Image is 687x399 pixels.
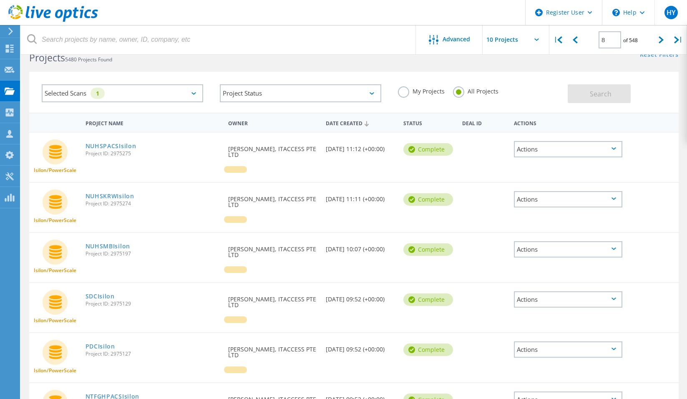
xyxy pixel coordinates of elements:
[399,115,458,130] div: Status
[224,183,322,216] div: [PERSON_NAME], ITACCESS PTE LTD
[81,115,224,130] div: Project Name
[667,9,675,16] span: HY
[514,241,622,258] div: Actions
[29,51,65,64] b: Projects
[322,233,400,260] div: [DATE] 10:07 (+00:00)
[322,133,400,160] div: [DATE] 11:12 (+00:00)
[590,89,612,98] span: Search
[224,133,322,166] div: [PERSON_NAME], ITACCESS PTE LTD
[612,9,620,16] svg: \n
[322,183,400,210] div: [DATE] 11:11 (+00:00)
[623,37,638,44] span: of 548
[403,293,453,306] div: Complete
[510,115,627,130] div: Actions
[86,143,136,149] a: NUHSPACSIsilon
[443,36,470,42] span: Advanced
[86,251,220,256] span: Project ID: 2975197
[8,18,98,23] a: Live Optics Dashboard
[403,193,453,206] div: Complete
[670,25,687,55] div: |
[34,268,76,273] span: Isilon/PowerScale
[514,341,622,358] div: Actions
[224,233,322,266] div: [PERSON_NAME], ITACCESS PTE LTD
[86,193,134,199] a: NUHSKRWIsilon
[220,84,381,102] div: Project Status
[224,333,322,366] div: [PERSON_NAME], ITACCESS PTE LTD
[398,86,445,94] label: My Projects
[403,143,453,156] div: Complete
[21,25,416,54] input: Search projects by name, owner, ID, company, etc
[34,168,76,173] span: Isilon/PowerScale
[514,291,622,308] div: Actions
[403,243,453,256] div: Complete
[34,368,76,373] span: Isilon/PowerScale
[42,84,203,102] div: Selected Scans
[403,343,453,356] div: Complete
[549,25,566,55] div: |
[34,218,76,223] span: Isilon/PowerScale
[86,301,220,306] span: Project ID: 2975129
[224,283,322,316] div: [PERSON_NAME], ITACCESS PTE LTD
[322,333,400,361] div: [DATE] 09:52 (+00:00)
[86,243,130,249] a: NUHSMBIsilon
[86,151,220,156] span: Project ID: 2975275
[568,84,631,103] button: Search
[86,351,220,356] span: Project ID: 2975127
[458,115,510,130] div: Deal Id
[91,88,105,99] div: 1
[86,201,220,206] span: Project ID: 2975274
[34,318,76,323] span: Isilon/PowerScale
[514,191,622,207] div: Actions
[514,141,622,157] div: Actions
[224,115,322,130] div: Owner
[453,86,498,94] label: All Projects
[65,56,112,63] span: 5480 Projects Found
[322,283,400,311] div: [DATE] 09:52 (+00:00)
[86,343,115,349] a: PDCIsilon
[86,293,115,299] a: SDCIsilon
[322,115,400,131] div: Date Created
